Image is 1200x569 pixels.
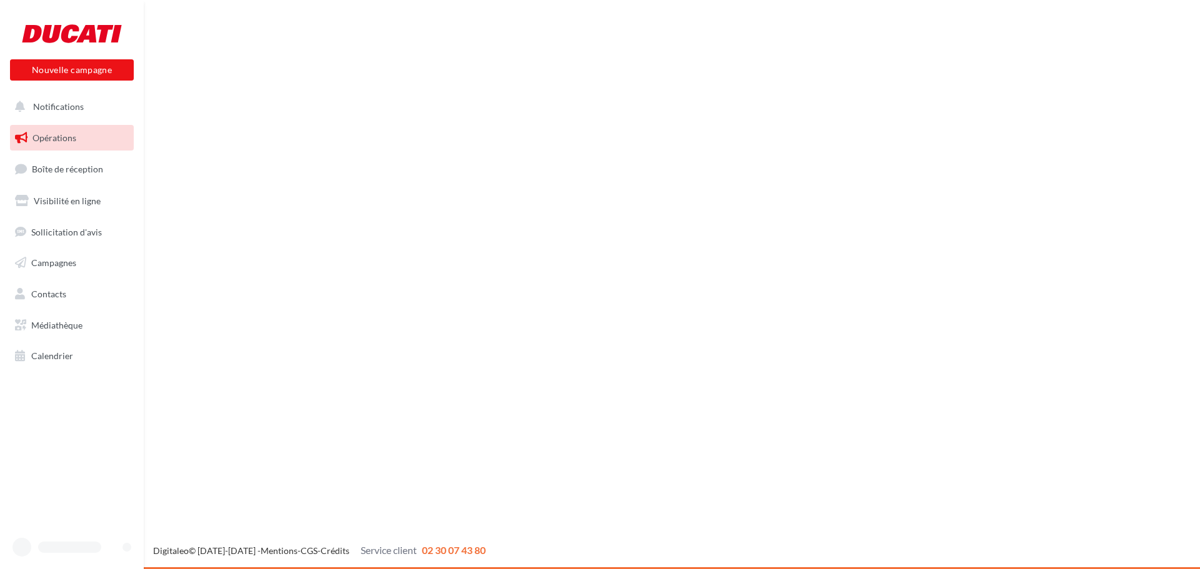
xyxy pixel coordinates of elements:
[7,125,136,151] a: Opérations
[7,312,136,339] a: Médiathèque
[7,250,136,276] a: Campagnes
[261,545,297,556] a: Mentions
[361,544,417,556] span: Service client
[33,101,84,112] span: Notifications
[34,195,101,206] span: Visibilité en ligne
[301,545,317,556] a: CGS
[422,544,486,556] span: 02 30 07 43 80
[7,281,136,307] a: Contacts
[10,59,134,81] button: Nouvelle campagne
[7,343,136,369] a: Calendrier
[153,545,189,556] a: Digitaleo
[7,94,131,120] button: Notifications
[7,188,136,214] a: Visibilité en ligne
[32,132,76,143] span: Opérations
[7,219,136,245] a: Sollicitation d'avis
[31,320,82,330] span: Médiathèque
[153,545,486,556] span: © [DATE]-[DATE] - - -
[32,164,103,174] span: Boîte de réception
[31,226,102,237] span: Sollicitation d'avis
[321,545,349,556] a: Crédits
[31,350,73,361] span: Calendrier
[7,156,136,182] a: Boîte de réception
[31,257,76,268] span: Campagnes
[31,289,66,299] span: Contacts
